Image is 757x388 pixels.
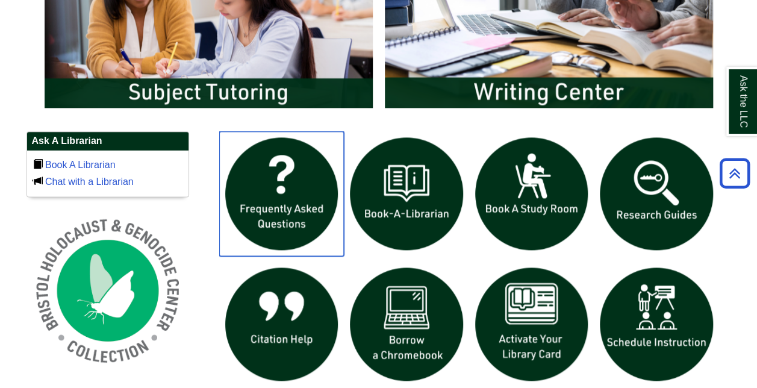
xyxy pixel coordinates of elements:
img: Book a Librarian icon links to book a librarian web page [344,131,469,257]
img: Research Guides icon links to research guides web page [594,131,719,257]
h2: Ask A Librarian [27,132,188,151]
a: Book A Librarian [45,160,116,170]
img: frequently asked questions [219,131,344,257]
img: Holocaust and Genocide Collection [26,209,189,372]
a: Chat with a Librarian [45,177,134,187]
a: Back to Top [715,165,754,181]
img: For faculty. Schedule Library Instruction icon links to form. [594,261,719,387]
img: citation help icon links to citation help guide page [219,261,344,387]
img: book a study room icon links to book a study room web page [469,131,594,257]
img: Borrow a chromebook icon links to the borrow a chromebook web page [344,261,469,387]
img: activate Library Card icon links to form to activate student ID into library card [469,261,594,387]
